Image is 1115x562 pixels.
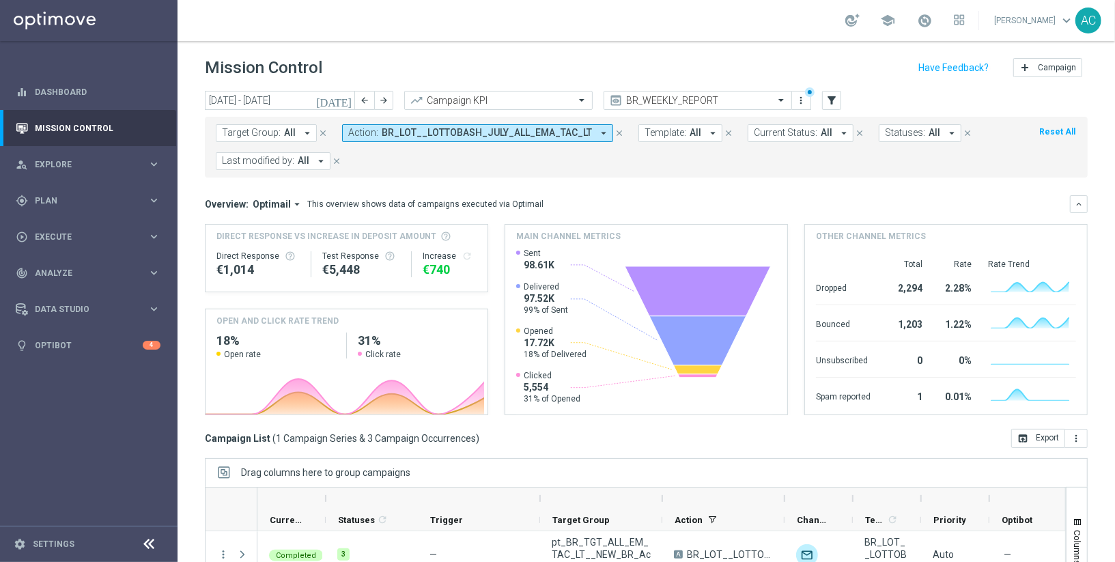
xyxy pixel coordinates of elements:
div: Dropped [816,276,871,298]
button: play_circle_outline Execute keyboard_arrow_right [15,231,161,242]
button: close [330,154,343,169]
span: BR_LOT__LOTTOBASH_JULY_ALL_EMA_TAC_LT [687,548,773,561]
h3: Overview: [205,198,249,210]
h4: Other channel metrics [816,230,926,242]
span: Delivered [524,281,568,292]
span: Campaign [1038,63,1076,72]
button: arrow_back [355,91,374,110]
i: keyboard_arrow_right [147,158,160,171]
span: All [821,127,832,139]
button: refresh [462,251,472,262]
i: close [855,128,864,138]
i: [DATE] [316,94,353,107]
i: play_circle_outline [16,231,28,243]
div: Optibot [16,327,160,363]
ng-select: Campaign KPI [404,91,593,110]
div: Rate Trend [988,259,1076,270]
div: €5,448 [322,262,399,278]
div: Direct Response [216,251,300,262]
span: Templates [865,515,885,525]
span: — [429,549,437,560]
i: open_in_browser [1017,433,1028,444]
div: AC [1075,8,1101,33]
span: 1 Campaign Series & 3 Campaign Occurrences [276,432,476,445]
div: 1,203 [887,312,922,334]
div: 0 [887,348,922,370]
multiple-options-button: Export to CSV [1011,432,1088,443]
a: Optibot [35,327,143,363]
button: more_vert [795,92,808,109]
i: arrow_drop_down [315,155,327,167]
a: Settings [33,540,74,548]
i: gps_fixed [16,195,28,207]
div: Plan [16,195,147,207]
span: Drag columns here to group campaigns [241,467,410,478]
div: 4 [143,341,160,350]
i: arrow_back [360,96,369,105]
i: close [963,128,972,138]
button: equalizer Dashboard [15,87,161,98]
div: gps_fixed Plan keyboard_arrow_right [15,195,161,206]
button: close [317,126,329,141]
span: school [880,13,895,28]
div: €740 [423,262,477,278]
button: person_search Explore keyboard_arrow_right [15,159,161,170]
span: Current Status: [754,127,817,139]
i: close [724,128,733,138]
button: add Campaign [1013,58,1082,77]
i: refresh [377,514,388,525]
button: close [961,126,974,141]
div: 3 [337,548,350,561]
button: more_vert [217,548,229,561]
span: Plan [35,197,147,205]
i: track_changes [16,267,28,279]
div: Analyze [16,267,147,279]
button: Mission Control [15,123,161,134]
span: Optimail [253,198,291,210]
span: Action [675,515,703,525]
div: Data Studio keyboard_arrow_right [15,304,161,315]
i: keyboard_arrow_down [1074,199,1084,209]
button: Reset All [1038,124,1077,139]
button: keyboard_arrow_down [1070,195,1088,213]
button: lightbulb Optibot 4 [15,340,161,351]
span: Calculate column [375,512,388,527]
h4: Main channel metrics [516,230,621,242]
button: open_in_browser Export [1011,429,1065,448]
i: keyboard_arrow_right [147,266,160,279]
span: All [929,127,940,139]
span: A [674,550,683,559]
i: refresh [887,514,898,525]
i: trending_up [410,94,423,107]
span: 18% of Delivered [524,349,587,360]
span: Calculate column [885,512,898,527]
span: 17.72K [524,337,587,349]
span: Explore [35,160,147,169]
span: All [690,127,701,139]
span: 99% of Sent [524,305,568,315]
span: Execute [35,233,147,241]
span: Template: [645,127,686,139]
span: Channel [797,515,830,525]
i: lightbulb [16,339,28,352]
div: Dashboard [16,74,160,110]
div: Data Studio [16,303,147,315]
i: arrow_drop_down [946,127,958,139]
span: Action: [348,127,378,139]
div: Mission Control [16,110,160,146]
span: Analyze [35,269,147,277]
div: Bounced [816,312,871,334]
colored-tag: Completed [269,548,323,561]
span: Open rate [224,349,261,360]
span: 98.61K [524,259,554,271]
span: Trigger [430,515,463,525]
span: Data Studio [35,305,147,313]
div: Total [887,259,922,270]
i: more_vert [1071,433,1082,444]
i: close [615,128,624,138]
button: Last modified by: All arrow_drop_down [216,152,330,170]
